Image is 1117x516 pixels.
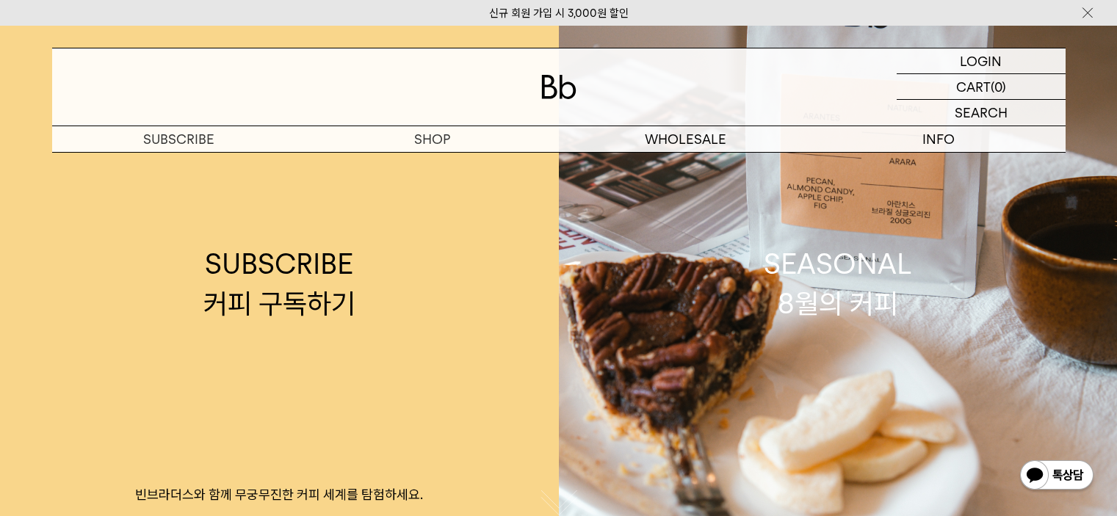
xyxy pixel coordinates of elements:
[559,126,812,152] p: WHOLESALE
[1019,459,1095,494] img: 카카오톡 채널 1:1 채팅 버튼
[52,126,306,152] a: SUBSCRIBE
[203,244,355,322] div: SUBSCRIBE 커피 구독하기
[956,74,991,99] p: CART
[764,244,912,322] div: SEASONAL 8월의 커피
[812,126,1066,152] p: INFO
[541,75,576,99] img: 로고
[960,48,1002,73] p: LOGIN
[991,74,1006,99] p: (0)
[306,126,559,152] a: SHOP
[897,74,1066,100] a: CART (0)
[897,48,1066,74] a: LOGIN
[955,100,1008,126] p: SEARCH
[489,7,629,20] a: 신규 회원 가입 시 3,000원 할인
